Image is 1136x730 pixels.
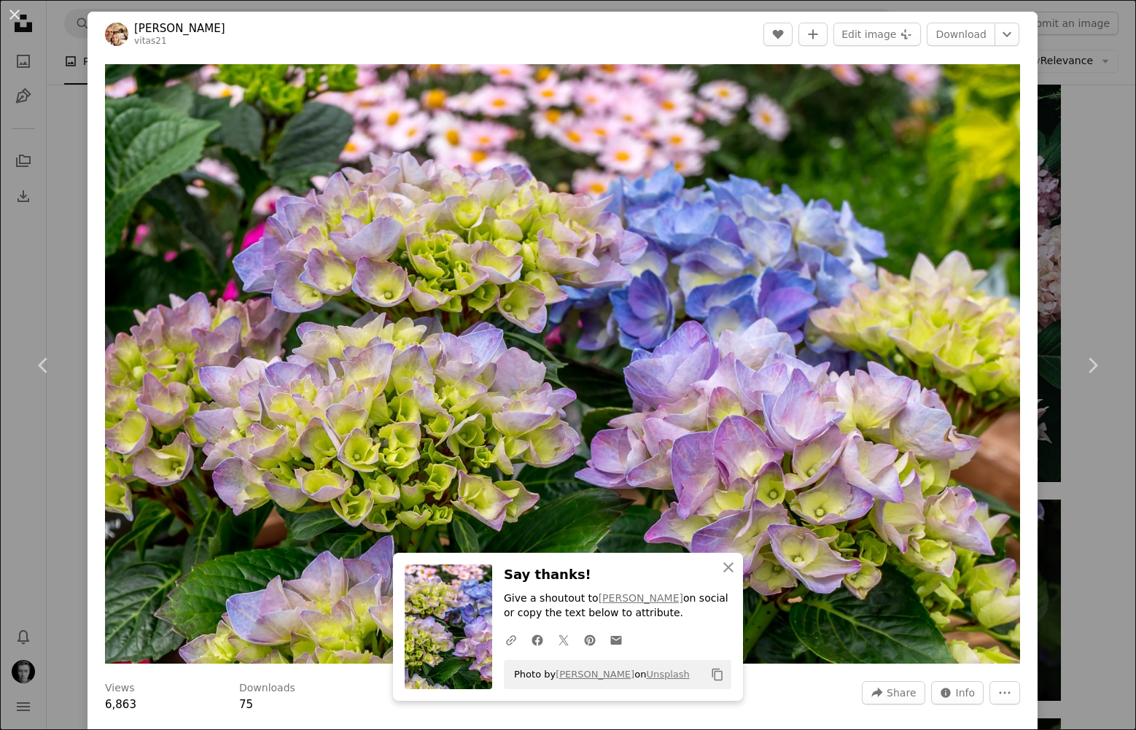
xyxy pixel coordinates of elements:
button: Add to Collection [798,23,828,46]
h3: Downloads [239,681,295,696]
button: Stats about this image [931,681,984,704]
a: [PERSON_NAME] [599,592,683,604]
img: a garden filled with lots of purple and green flowers [105,64,1020,664]
a: Unsplash [646,669,689,680]
button: Edit image [833,23,921,46]
a: Share on Pinterest [577,625,603,654]
span: Share [887,682,916,704]
a: Next [1049,295,1136,435]
button: Zoom in on this image [105,64,1020,664]
img: Go to Vita Hogg's profile [105,23,128,46]
button: Copy to clipboard [705,662,730,687]
button: Like [763,23,793,46]
h3: Say thanks! [504,564,731,586]
a: vitas21 [134,36,167,46]
a: [PERSON_NAME] [556,669,634,680]
span: 75 [239,698,253,711]
span: 6,863 [105,698,136,711]
h3: Views [105,681,135,696]
a: Share on Twitter [551,625,577,654]
a: Share on Facebook [524,625,551,654]
span: Info [956,682,976,704]
button: Share this image [862,681,925,704]
p: Give a shoutout to on social or copy the text below to attribute. [504,591,731,621]
span: Photo by on [507,663,690,686]
a: [PERSON_NAME] [134,21,225,36]
a: Download [927,23,995,46]
button: More Actions [989,681,1020,704]
a: Share over email [603,625,629,654]
button: Choose download size [995,23,1019,46]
